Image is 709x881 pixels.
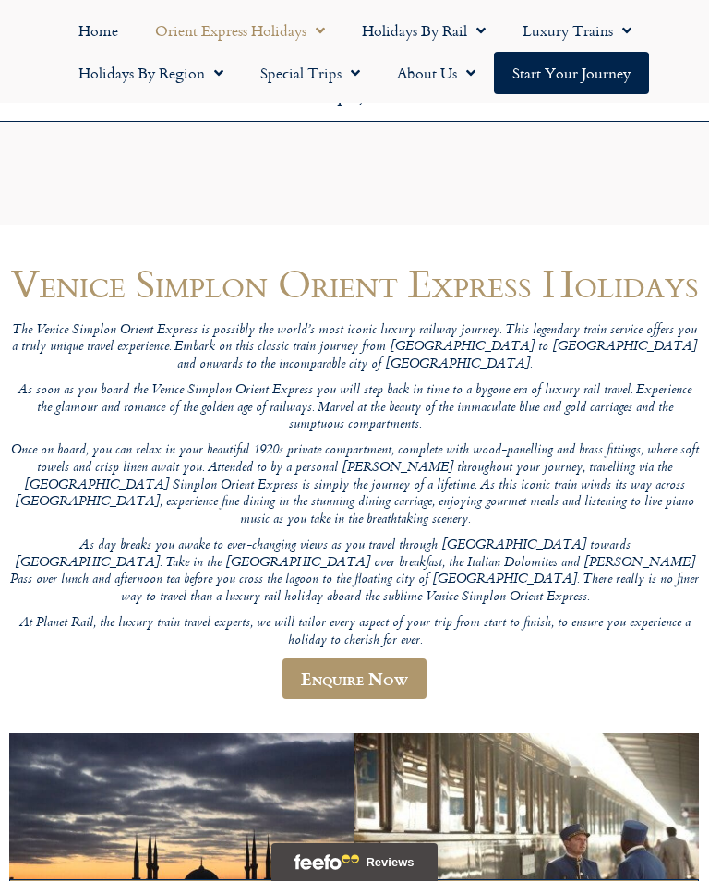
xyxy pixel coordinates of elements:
a: Holidays by Region [60,52,242,94]
a: About Us [379,52,494,94]
a: Holidays by Rail [343,9,504,52]
p: Once on board, you can relax in your beautiful 1920s private compartment, complete with wood-pane... [9,442,700,528]
h1: Venice Simplon Orient Express Holidays [9,261,700,305]
p: At Planet Rail, the luxury train travel experts, we will tailor every aspect of your trip from st... [9,615,700,649]
a: Luxury Trains [504,9,650,52]
h6: [DATE] to [DATE] 9am – 5pm Outside of these times please leave a message on our 24/7 enquiry serv... [194,55,468,107]
p: As day breaks you awake to ever-changing views as you travel through [GEOGRAPHIC_DATA] towards [G... [9,537,700,607]
a: Enquire Now [282,658,427,699]
p: As soon as you board the Venice Simplon Orient Express you will step back in time to a bygone era... [9,382,700,434]
p: The Venice Simplon Orient Express is possibly the world’s most iconic luxury railway journey. Thi... [9,322,700,374]
a: Start your Journey [494,52,649,94]
nav: Menu [9,9,700,94]
a: Special Trips [242,52,379,94]
a: Orient Express Holidays [137,9,343,52]
a: Home [60,9,137,52]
